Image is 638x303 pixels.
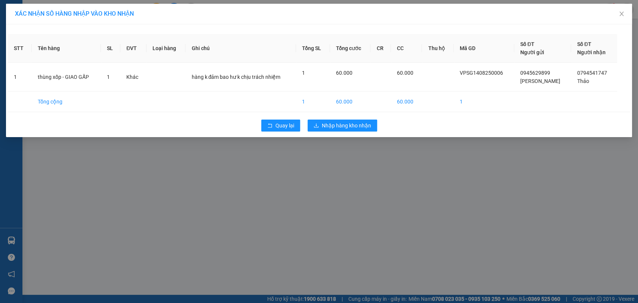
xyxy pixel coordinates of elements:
[520,78,560,84] span: [PERSON_NAME]
[296,92,330,112] td: 1
[267,123,272,129] span: rollback
[577,70,607,76] span: 0794541747
[577,41,591,47] span: Số ĐT
[370,34,391,63] th: CR
[314,123,319,129] span: download
[120,63,147,92] td: Khác
[391,34,422,63] th: CC
[520,49,544,55] span: Người gửi
[454,34,514,63] th: Mã GD
[185,34,296,63] th: Ghi chú
[4,4,30,30] img: logo.jpg
[147,34,185,63] th: Loại hàng
[577,49,605,55] span: Người nhận
[397,70,413,76] span: 60.000
[275,121,294,130] span: Quay lại
[52,40,99,65] li: VP VP [GEOGRAPHIC_DATA]
[296,34,330,63] th: Tổng SL
[460,70,503,76] span: VPSG1408250006
[32,34,101,63] th: Tên hàng
[322,121,371,130] span: Nhập hàng kho nhận
[330,92,370,112] td: 60.000
[302,70,305,76] span: 1
[32,63,101,92] td: thùng xốp - GIAO GẤP
[454,92,514,112] td: 1
[308,120,377,132] button: downloadNhập hàng kho nhận
[520,70,550,76] span: 0945629899
[191,74,280,80] span: hàng k đảm bao hư k chịu trách nhiệm
[107,74,110,80] span: 1
[32,92,101,112] td: Tổng cộng
[4,40,52,65] li: VP VP [PERSON_NAME] Lão
[391,92,422,112] td: 60.000
[8,63,32,92] td: 1
[520,41,534,47] span: Số ĐT
[619,11,625,17] span: close
[8,34,32,63] th: STT
[120,34,147,63] th: ĐVT
[611,4,632,25] button: Close
[336,70,352,76] span: 60.000
[101,34,121,63] th: SL
[261,120,300,132] button: rollbackQuay lại
[15,10,134,17] span: XÁC NHẬN SỐ HÀNG NHẬP VÀO KHO NHẬN
[330,34,370,63] th: Tổng cước
[4,4,108,32] li: Nam Hải Limousine
[577,78,589,84] span: Thảo
[422,34,453,63] th: Thu hộ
